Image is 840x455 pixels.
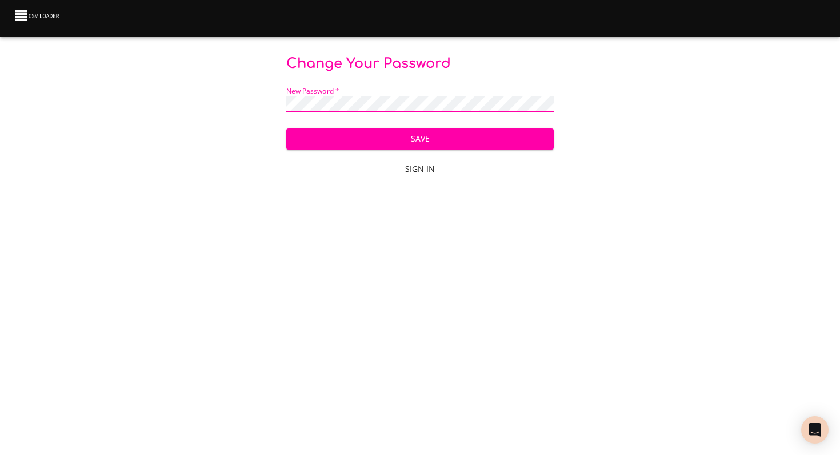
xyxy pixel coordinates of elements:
[286,159,554,180] a: Sign In
[801,416,829,444] div: Open Intercom Messenger
[14,7,62,23] img: CSV Loader
[286,55,554,73] p: Change Your Password
[295,132,545,146] span: Save
[286,128,554,150] button: Save
[286,88,339,95] label: New Password
[291,162,550,176] span: Sign In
